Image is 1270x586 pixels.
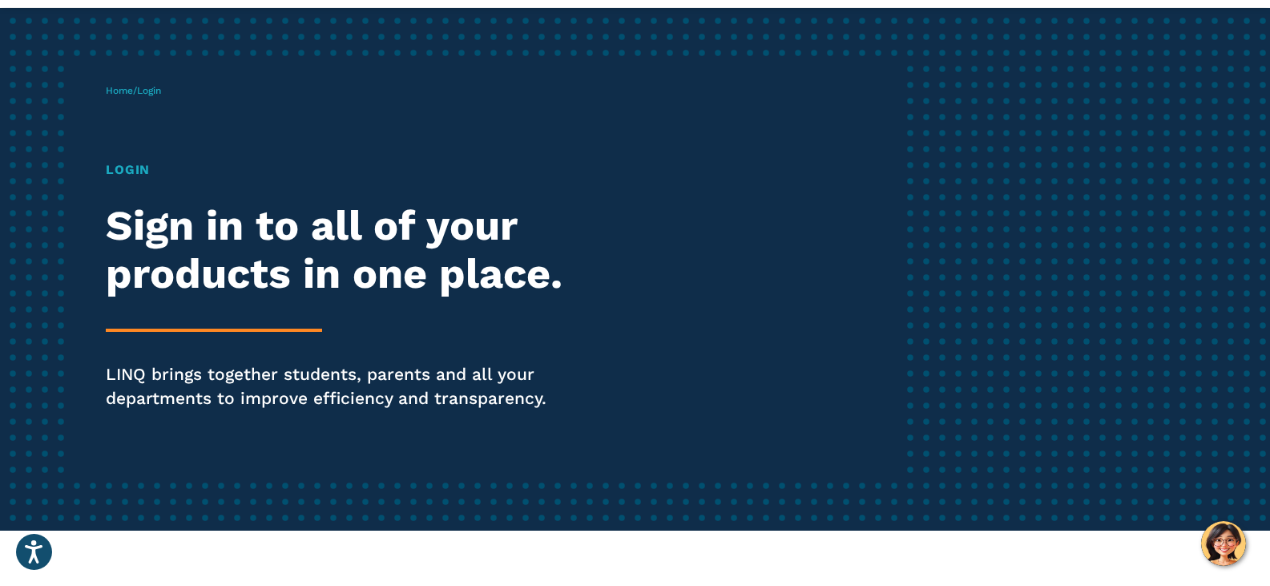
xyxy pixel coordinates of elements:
a: Home [106,85,133,96]
h2: Sign in to all of your products in one place. [106,202,595,298]
p: LINQ brings together students, parents and all your departments to improve efficiency and transpa... [106,362,595,410]
button: Hello, have a question? Let’s chat. [1201,521,1246,566]
span: Login [137,85,161,96]
h1: Login [106,160,595,180]
span: / [106,85,161,96]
